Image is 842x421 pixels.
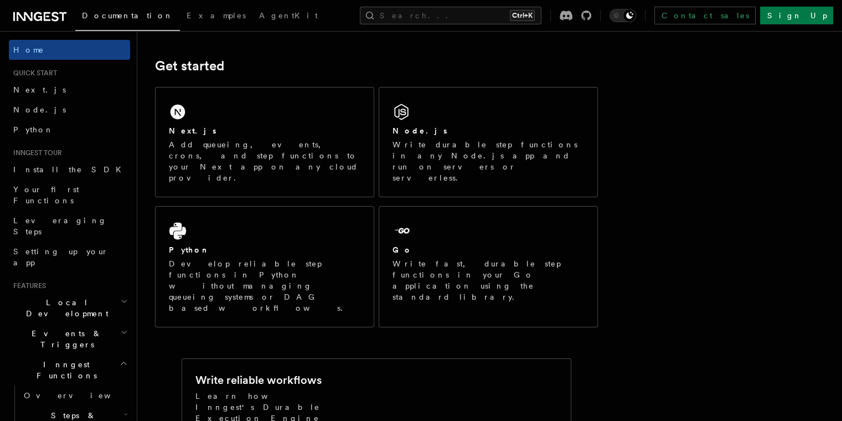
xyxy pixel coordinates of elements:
button: Local Development [9,292,130,324]
a: Leveraging Steps [9,210,130,242]
h2: Node.js [392,125,447,136]
span: Overview [24,391,138,400]
button: Toggle dark mode [609,9,636,22]
a: Sign Up [760,7,833,24]
a: Node.jsWrite durable step functions in any Node.js app and run on servers or serverless. [379,87,598,197]
a: Get started [155,58,224,74]
span: Features [9,281,46,290]
a: Install the SDK [9,160,130,179]
a: Next.js [9,80,130,100]
span: Events & Triggers [9,328,121,350]
span: Node.js [13,105,66,114]
span: Install the SDK [13,165,128,174]
a: Node.js [9,100,130,120]
a: GoWrite fast, durable step functions in your Go application using the standard library. [379,206,598,327]
a: Python [9,120,130,140]
span: Inngest tour [9,148,62,157]
a: Documentation [75,3,180,31]
button: Inngest Functions [9,355,130,386]
p: Add queueing, events, crons, and step functions to your Next app on any cloud provider. [169,139,360,183]
span: Home [13,44,44,55]
a: Setting up your app [9,242,130,273]
a: Home [9,40,130,60]
span: Local Development [9,297,121,319]
h2: Go [392,244,412,255]
button: Events & Triggers [9,324,130,355]
p: Write fast, durable step functions in your Go application using the standard library. [392,258,584,302]
p: Write durable step functions in any Node.js app and run on servers or serverless. [392,139,584,183]
span: Quick start [9,69,57,78]
span: Your first Functions [13,185,79,205]
a: Overview [19,386,130,405]
h2: Write reliable workflows [195,372,322,388]
a: PythonDevelop reliable step functions in Python without managing queueing systems or DAG based wo... [155,206,374,327]
span: Leveraging Steps [13,216,107,236]
button: Search...Ctrl+K [360,7,541,24]
a: AgentKit [252,3,324,30]
span: Setting up your app [13,247,109,267]
span: Inngest Functions [9,359,120,381]
span: Examples [187,11,246,20]
span: AgentKit [259,11,318,20]
a: Examples [180,3,252,30]
h2: Next.js [169,125,216,136]
span: Python [13,125,54,134]
span: Documentation [82,11,173,20]
kbd: Ctrl+K [510,10,535,21]
h2: Python [169,244,210,255]
span: Next.js [13,85,66,94]
a: Your first Functions [9,179,130,210]
a: Contact sales [654,7,756,24]
p: Develop reliable step functions in Python without managing queueing systems or DAG based workflows. [169,258,360,314]
a: Next.jsAdd queueing, events, crons, and step functions to your Next app on any cloud provider. [155,87,374,197]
